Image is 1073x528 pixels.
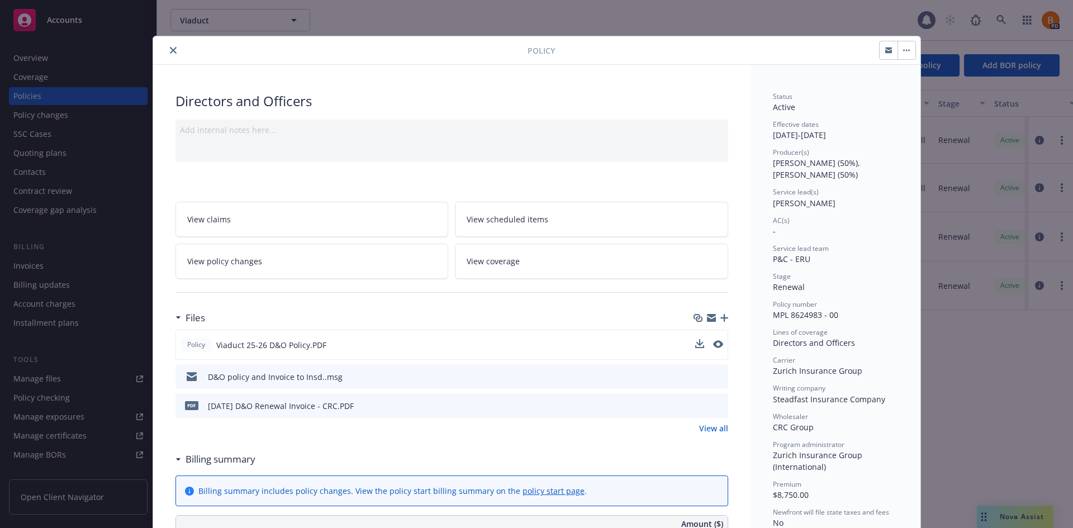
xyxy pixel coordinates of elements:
[695,339,704,348] button: download file
[773,187,819,197] span: Service lead(s)
[455,244,728,279] a: View coverage
[773,489,809,500] span: $8,750.00
[713,339,723,351] button: preview file
[773,158,862,180] span: [PERSON_NAME] (50%), [PERSON_NAME] (50%)
[523,486,585,496] a: policy start page
[714,371,724,383] button: preview file
[773,440,844,449] span: Program administrator
[186,452,255,467] h3: Billing summary
[696,371,705,383] button: download file
[198,485,587,497] div: Billing summary includes policy changes. View the policy start billing summary on the .
[773,226,776,236] span: -
[187,213,231,225] span: View claims
[773,479,801,489] span: Premium
[180,124,724,136] div: Add internal notes here...
[773,412,808,421] span: Wholesaler
[699,422,728,434] a: View all
[167,44,180,57] button: close
[175,452,255,467] div: Billing summary
[773,327,828,337] span: Lines of coverage
[773,102,795,112] span: Active
[467,255,520,267] span: View coverage
[773,507,889,517] span: Newfront will file state taxes and fees
[216,339,326,351] span: Viaduct 25-26 D&O Policy.PDF
[773,517,784,528] span: No
[455,202,728,237] a: View scheduled items
[773,365,862,376] span: Zurich Insurance Group
[185,401,198,410] span: PDF
[773,422,814,432] span: CRC Group
[208,371,343,383] div: D&O policy and Invoice to Insd..msg
[773,310,838,320] span: MPL 8624983 - 00
[773,299,817,309] span: Policy number
[208,400,354,412] div: [DATE] D&O Renewal Invoice - CRC.PDF
[175,244,449,279] a: View policy changes
[773,272,791,281] span: Stage
[175,92,728,111] div: Directors and Officers
[773,355,795,365] span: Carrier
[773,148,809,157] span: Producer(s)
[696,400,705,412] button: download file
[175,311,205,325] div: Files
[714,400,724,412] button: preview file
[695,339,704,351] button: download file
[773,244,829,253] span: Service lead team
[773,282,805,292] span: Renewal
[773,450,865,472] span: Zurich Insurance Group (International)
[187,255,262,267] span: View policy changes
[773,198,835,208] span: [PERSON_NAME]
[773,120,898,141] div: [DATE] - [DATE]
[773,394,885,405] span: Steadfast Insurance Company
[773,216,790,225] span: AC(s)
[773,254,810,264] span: P&C - ERU
[467,213,548,225] span: View scheduled items
[185,340,207,350] span: Policy
[528,45,555,56] span: Policy
[773,383,825,393] span: Writing company
[713,340,723,348] button: preview file
[773,120,819,129] span: Effective dates
[773,337,898,349] div: Directors and Officers
[186,311,205,325] h3: Files
[175,202,449,237] a: View claims
[773,92,792,101] span: Status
